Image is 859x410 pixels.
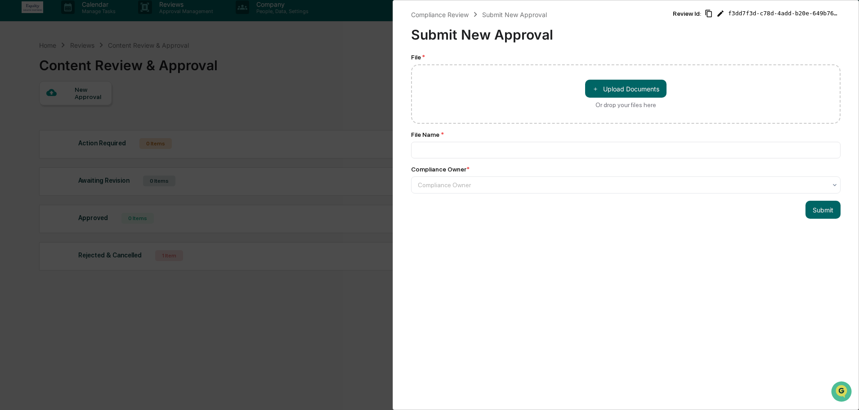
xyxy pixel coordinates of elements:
[830,380,855,405] iframe: Open customer support
[18,131,57,140] span: Data Lookup
[411,19,673,43] div: Submit New Approval
[9,19,164,33] p: How can we help?
[63,152,109,159] a: Powered byPylon
[153,72,164,82] button: Start new chat
[9,131,16,139] div: 🔎
[31,78,114,85] div: We're available if you need us!
[9,114,16,122] div: 🖐️
[585,80,667,98] button: Or drop your files here
[805,201,841,219] button: Submit
[411,131,841,138] div: File Name
[18,113,58,122] span: Preclearance
[716,9,725,18] span: Edit Review ID
[728,10,841,17] span: f3dd7f3d-c78d-4add-b20e-649b76f4621f
[89,153,109,159] span: Pylon
[411,11,469,18] div: Compliance Review
[592,85,599,93] span: ＋
[5,127,60,143] a: 🔎Data Lookup
[705,9,713,18] span: Copy Id
[31,69,148,78] div: Start new chat
[5,110,62,126] a: 🖐️Preclearance
[673,10,701,17] span: Review Id:
[74,113,112,122] span: Attestations
[595,101,656,108] div: Or drop your files here
[482,11,547,18] div: Submit New Approval
[9,69,25,85] img: 1746055101610-c473b297-6a78-478c-a979-82029cc54cd1
[62,110,115,126] a: 🗄️Attestations
[411,54,841,61] div: File
[65,114,72,122] div: 🗄️
[411,166,470,173] div: Compliance Owner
